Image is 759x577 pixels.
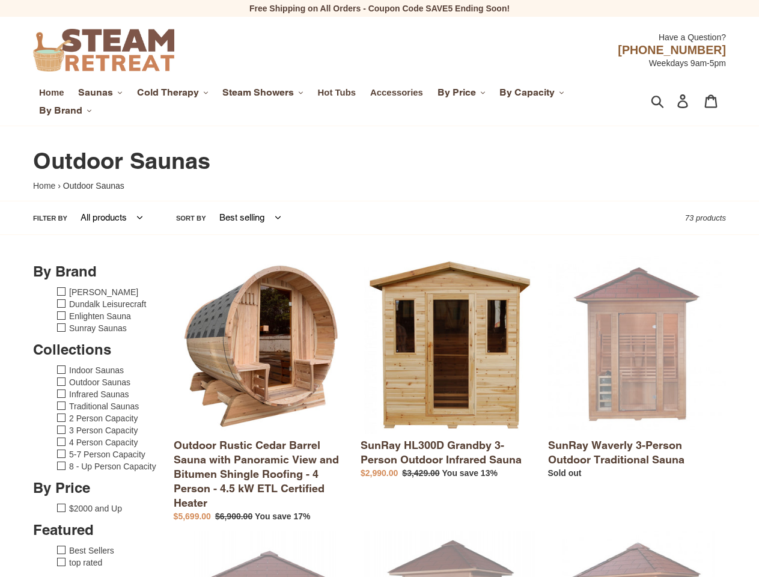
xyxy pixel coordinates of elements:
[33,212,67,224] label: Filter by
[493,84,570,102] button: By Capacity
[649,58,726,68] span: Weekdays 9am-5pm
[318,87,356,98] span: Hot Tubs
[216,84,309,102] button: Steam Showers
[222,87,294,99] span: Steam Showers
[33,29,174,72] img: Steam Retreat
[69,546,114,555] a: Best Sellers
[685,213,726,222] span: 73 products
[33,85,70,100] a: Home
[63,181,124,191] span: Outdoor Saunas
[69,450,145,459] a: 5-7 Person Capacity
[69,389,129,399] a: Infrared Saunas
[437,87,476,99] span: By Price
[370,87,423,98] span: Accessories
[33,180,726,192] nav: breadcrumbs
[264,25,726,43] div: Have a Question?
[618,43,726,56] span: [PHONE_NUMBER]
[69,323,127,333] a: Sunray Saunas
[137,87,199,99] span: Cold Therapy
[33,102,98,120] button: By Brand
[69,414,138,423] a: 2 Person Capacity
[58,181,61,191] span: ›
[69,365,124,375] a: Indoor Saunas
[69,311,131,321] a: Enlighten Sauna
[69,401,139,411] a: Traditional Saunas
[312,85,362,100] a: Hot Tubs
[39,87,64,98] span: Home
[69,558,102,567] a: top rated
[69,299,146,309] a: Dundalk Leisurecraft
[33,340,165,358] h3: Collections
[33,521,165,539] h3: Featured
[33,147,210,174] span: Outdoor Saunas
[33,181,55,191] a: Home
[69,377,130,387] a: Outdoor Saunas
[78,87,113,99] span: Saunas
[33,262,165,280] h3: By Brand
[364,85,429,100] a: Accessories
[431,84,492,102] button: By Price
[69,287,138,297] a: [PERSON_NAME]
[499,87,555,99] span: By Capacity
[131,84,215,102] button: Cold Therapy
[69,426,138,435] a: 3 Person Capacity
[72,84,129,102] button: Saunas
[69,504,122,513] a: $2000 and Up
[69,462,156,471] a: 8 - Up Person Capacity
[33,478,165,496] h3: By Price
[39,105,82,117] span: By Brand
[69,438,138,447] a: 4 Person Capacity
[176,212,206,224] label: Sort by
